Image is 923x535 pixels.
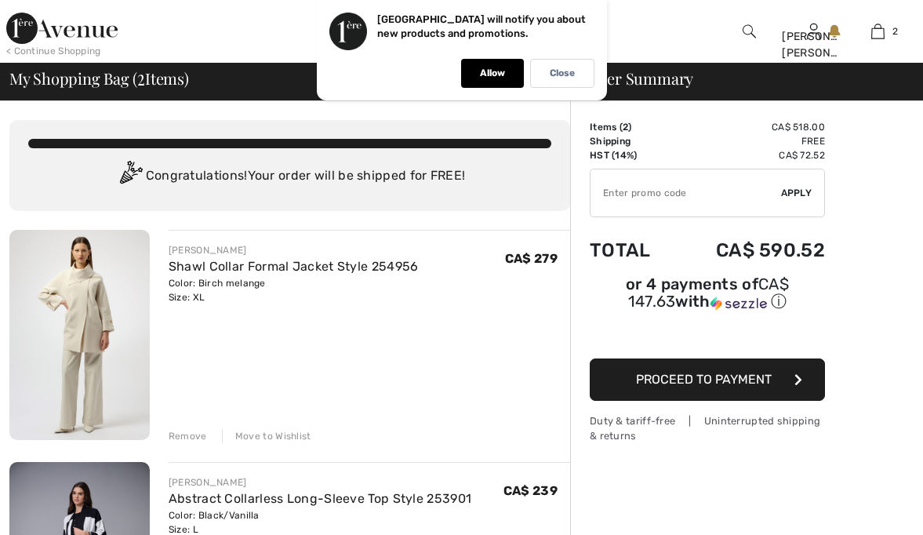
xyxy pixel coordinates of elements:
span: Apply [781,186,812,200]
a: Shawl Collar Formal Jacket Style 254956 [169,259,419,274]
div: or 4 payments of with [590,277,825,312]
span: 2 [623,122,628,133]
span: Proceed to Payment [636,372,772,387]
div: < Continue Shopping [6,44,101,58]
div: Order Summary [561,71,914,86]
div: [PERSON_NAME] [169,475,471,490]
span: 2 [892,24,898,38]
td: HST (14%) [590,148,674,162]
input: Promo code [591,169,781,217]
div: or 4 payments ofCA$ 147.63withSezzle Click to learn more about Sezzle [590,277,825,318]
div: Remove [169,429,207,443]
span: CA$ 239 [503,483,558,498]
td: Total [590,224,674,277]
button: Proceed to Payment [590,358,825,401]
td: CA$ 518.00 [674,120,825,134]
img: My Info [807,22,820,41]
div: Duty & tariff-free | Uninterrupted shipping & returns [590,413,825,443]
div: [PERSON_NAME] [169,243,419,257]
a: Sign In [807,24,820,38]
p: [GEOGRAPHIC_DATA] will notify you about new products and promotions. [377,13,586,39]
span: CA$ 147.63 [628,275,789,311]
td: CA$ 590.52 [674,224,825,277]
img: search the website [743,22,756,41]
a: Abstract Collarless Long-Sleeve Top Style 253901 [169,491,471,506]
div: [PERSON_NAME] [PERSON_NAME] [782,28,845,61]
span: 2 [137,67,145,87]
td: Free [674,134,825,148]
span: CA$ 279 [505,251,558,266]
a: 2 [847,22,910,41]
div: Color: Birch melange Size: XL [169,276,419,304]
span: My Shopping Bag ( Items) [9,71,189,86]
div: Congratulations! Your order will be shipped for FREE! [28,161,551,192]
td: Items ( ) [590,120,674,134]
p: Allow [480,67,505,79]
iframe: PayPal-paypal [590,318,825,353]
img: Congratulation2.svg [114,161,146,192]
img: Shawl Collar Formal Jacket Style 254956 [9,230,150,440]
p: Close [550,67,575,79]
div: Move to Wishlist [222,429,311,443]
td: Shipping [590,134,674,148]
img: My Bag [871,22,885,41]
img: 1ère Avenue [6,13,118,44]
img: Sezzle [710,297,767,311]
td: CA$ 72.52 [674,148,825,162]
